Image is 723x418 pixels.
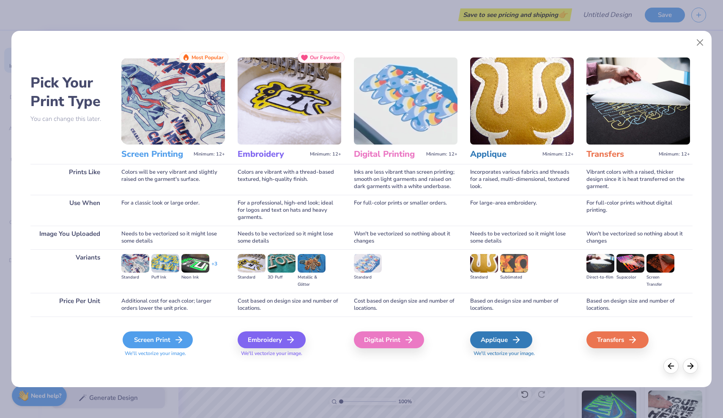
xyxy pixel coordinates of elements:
img: Direct-to-film [586,254,614,273]
div: Standard [121,274,149,281]
div: Standard [470,274,498,281]
div: Needs to be vectorized so it might lose some details [121,226,225,249]
span: Minimum: 12+ [659,151,690,157]
div: Cost based on design size and number of locations. [354,293,457,317]
div: Standard [354,274,382,281]
div: For large-area embroidery. [470,195,574,226]
span: Most Popular [192,55,224,60]
div: Digital Print [354,331,424,348]
img: Digital Printing [354,57,457,145]
img: Metallic & Glitter [298,254,326,273]
div: Sublimated [500,274,528,281]
div: Cost based on design size and number of locations. [238,293,341,317]
div: Puff Ink [151,274,179,281]
div: Vibrant colors with a raised, thicker design since it is heat transferred on the garment. [586,164,690,195]
div: Embroidery [238,331,306,348]
span: Our Favorite [310,55,340,60]
div: Metallic & Glitter [298,274,326,288]
div: Colors will be very vibrant and slightly raised on the garment's surface. [121,164,225,195]
div: Direct-to-film [586,274,614,281]
div: Inks are less vibrant than screen printing; smooth on light garments and raised on dark garments ... [354,164,457,195]
img: Neon Ink [181,254,209,273]
span: Minimum: 12+ [426,151,457,157]
div: Additional cost for each color; larger orders lower the unit price. [121,293,225,317]
span: Minimum: 12+ [542,151,574,157]
div: Screen Print [123,331,193,348]
img: Transfers [586,57,690,145]
h3: Transfers [586,149,655,160]
img: Standard [470,254,498,273]
div: Image You Uploaded [30,226,109,249]
span: We'll vectorize your image. [121,350,225,357]
div: Variants [30,249,109,293]
img: Screen Printing [121,57,225,145]
img: Standard [238,254,266,273]
div: Price Per Unit [30,293,109,317]
h3: Screen Printing [121,149,190,160]
img: Sublimated [500,254,528,273]
div: Standard [238,274,266,281]
h3: Applique [470,149,539,160]
div: Supacolor [616,274,644,281]
span: We'll vectorize your image. [238,350,341,357]
img: Embroidery [238,57,341,145]
h3: Digital Printing [354,149,423,160]
div: For full-color prints or smaller orders. [354,195,457,226]
div: Applique [470,331,532,348]
div: Neon Ink [181,274,209,281]
div: Colors are vibrant with a thread-based textured, high-quality finish. [238,164,341,195]
h3: Embroidery [238,149,307,160]
img: Supacolor [616,254,644,273]
div: Based on design size and number of locations. [586,293,690,317]
div: + 3 [211,260,217,275]
div: Prints Like [30,164,109,195]
div: Transfers [586,331,649,348]
div: Won't be vectorized so nothing about it changes [354,226,457,249]
p: You can change this later. [30,115,109,123]
div: Use When [30,195,109,226]
img: Standard [121,254,149,273]
img: Puff Ink [151,254,179,273]
h2: Pick Your Print Type [30,74,109,111]
span: We'll vectorize your image. [470,350,574,357]
div: Needs to be vectorized so it might lose some details [470,226,574,249]
div: For full-color prints without digital printing. [586,195,690,226]
img: 3D Puff [268,254,296,273]
img: Screen Transfer [646,254,674,273]
span: Minimum: 12+ [310,151,341,157]
div: Needs to be vectorized so it might lose some details [238,226,341,249]
img: Applique [470,57,574,145]
div: 3D Puff [268,274,296,281]
img: Standard [354,254,382,273]
div: Incorporates various fabrics and threads for a raised, multi-dimensional, textured look. [470,164,574,195]
div: Screen Transfer [646,274,674,288]
span: Minimum: 12+ [194,151,225,157]
div: Based on design size and number of locations. [470,293,574,317]
div: For a classic look or large order. [121,195,225,226]
div: Won't be vectorized so nothing about it changes [586,226,690,249]
button: Close [692,35,708,51]
div: For a professional, high-end look; ideal for logos and text on hats and heavy garments. [238,195,341,226]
